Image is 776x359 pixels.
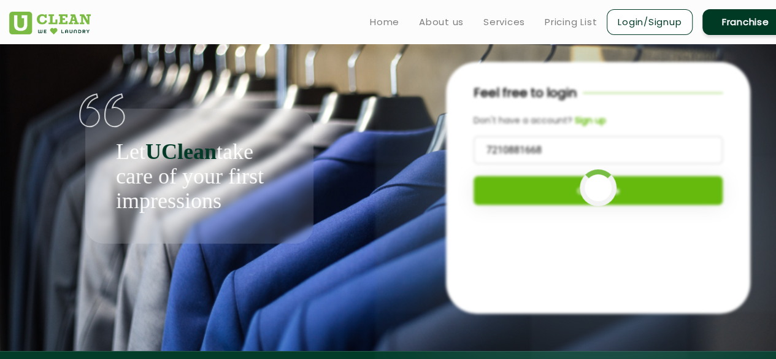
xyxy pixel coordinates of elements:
[572,114,606,127] a: Sign up
[474,114,572,126] span: Don't have a account?
[474,83,577,102] p: Feel free to login
[607,9,693,35] a: Login/Signup
[474,136,723,164] input: Phone no
[79,93,125,128] img: quote-img
[419,15,464,29] a: About us
[545,15,597,29] a: Pricing List
[145,139,217,164] b: UClean
[575,114,606,126] b: Sign up
[370,15,399,29] a: Home
[9,12,91,34] img: UClean Laundry and Dry Cleaning
[474,176,723,205] button: Continue
[116,139,283,213] p: Let take care of your first impressions
[483,15,525,29] a: Services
